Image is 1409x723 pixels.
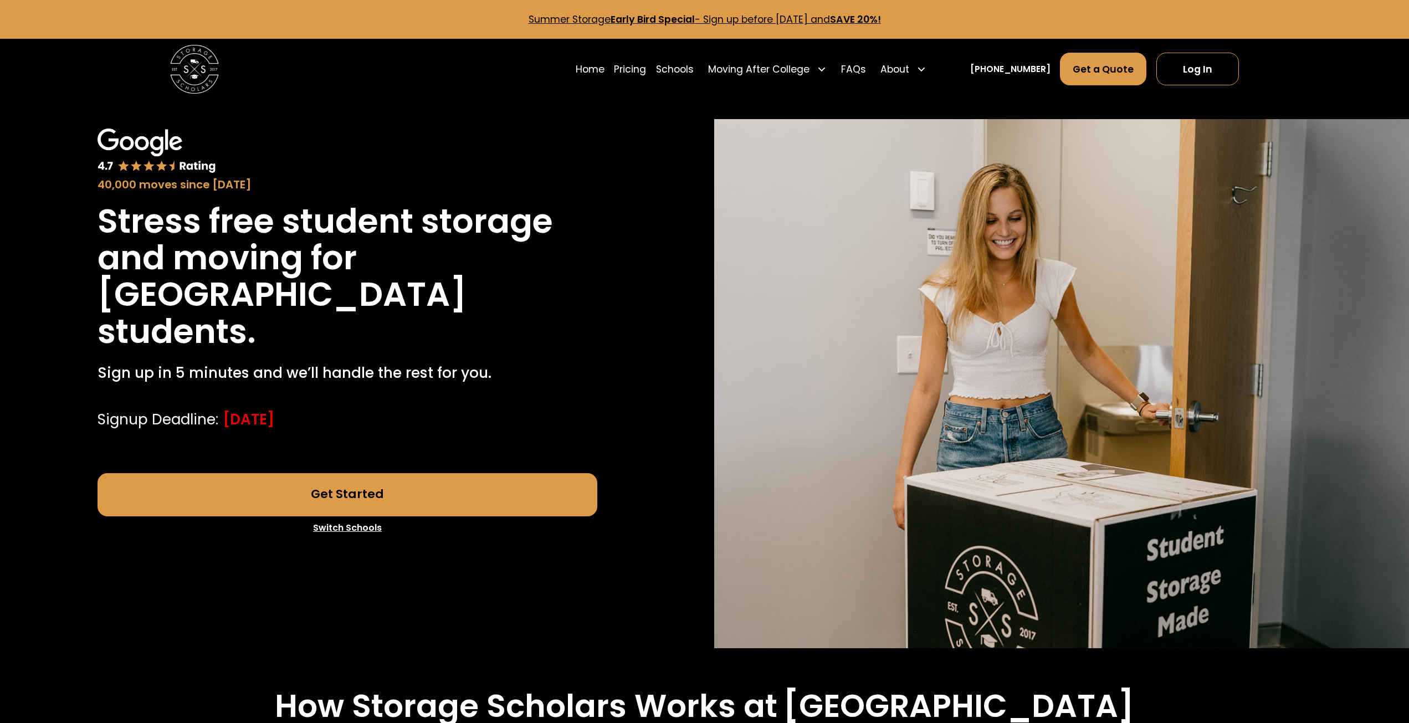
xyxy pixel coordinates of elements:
[611,13,695,26] strong: Early Bird Special
[223,408,274,430] div: [DATE]
[1156,53,1239,85] a: Log In
[98,408,218,430] div: Signup Deadline:
[970,63,1051,75] a: [PHONE_NUMBER]
[576,52,604,86] a: Home
[98,203,598,276] h1: Stress free student storage and moving for
[880,62,909,76] div: About
[98,129,217,174] img: Google 4.7 star rating
[529,13,881,26] a: Summer StorageEarly Bird Special- Sign up before [DATE] andSAVE 20%!
[98,313,256,350] h1: students.
[841,52,866,86] a: FAQs
[1060,53,1146,85] a: Get a Quote
[98,516,598,540] a: Switch Schools
[98,362,491,383] p: Sign up in 5 minutes and we’ll handle the rest for you.
[614,52,646,86] a: Pricing
[830,13,881,26] strong: SAVE 20%!
[876,52,931,86] div: About
[703,52,831,86] div: Moving After College
[98,473,598,517] a: Get Started
[98,177,598,193] div: 40,000 moves since [DATE]
[708,62,809,76] div: Moving After College
[656,52,694,86] a: Schools
[170,45,219,94] img: Storage Scholars main logo
[98,276,467,312] h1: [GEOGRAPHIC_DATA]
[714,119,1409,648] img: Storage Scholars will have everything waiting for you in your room when you arrive to campus.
